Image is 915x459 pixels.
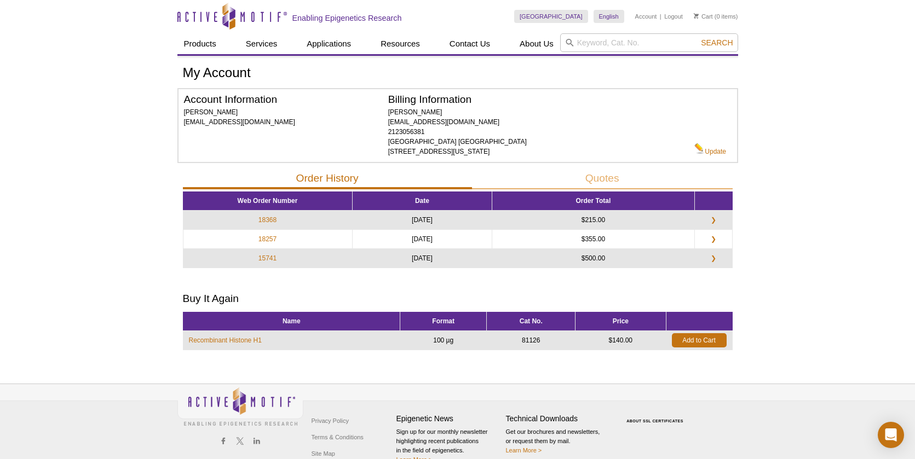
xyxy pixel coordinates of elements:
[664,13,683,20] a: Logout
[239,33,284,54] a: Services
[694,10,738,23] li: (0 items)
[694,143,726,156] a: Update
[352,211,492,230] td: [DATE]
[258,253,277,263] a: 15741
[400,330,487,350] td: 100 µg
[183,169,472,189] button: Order History
[309,429,366,445] a: Terms & Conditions
[184,108,295,126] span: [PERSON_NAME] [EMAIL_ADDRESS][DOMAIN_NAME]
[177,384,303,428] img: Active Motif,
[183,312,400,331] th: Name
[396,414,500,423] h4: Epigenetic News
[352,230,492,249] td: [DATE]
[388,95,695,104] h2: Billing Information
[352,249,492,268] td: [DATE]
[183,191,352,211] th: Web Order Number
[560,33,738,52] input: Keyword, Cat. No.
[694,13,699,19] img: Your Cart
[292,13,402,23] h2: Enabling Epigenetics Research
[309,412,352,429] a: Privacy Policy
[626,419,683,423] a: ABOUT SSL CERTIFICATES
[672,333,727,347] a: Add to Cart
[374,33,427,54] a: Resources
[472,169,733,189] button: Quotes
[443,33,497,54] a: Contact Us
[576,312,666,331] th: Price
[704,253,723,263] a: ❯
[388,108,527,155] span: [PERSON_NAME] [EMAIL_ADDRESS][DOMAIN_NAME] 2123056381 [GEOGRAPHIC_DATA] [GEOGRAPHIC_DATA] [STREET...
[400,312,487,331] th: Format
[487,312,576,331] th: Cat No.
[184,95,388,104] h2: Account Information
[352,191,492,211] th: Date
[258,234,277,244] a: 18257
[513,33,560,54] a: About Us
[506,427,610,455] p: Get our brochures and newsletters, or request them by mail.
[514,10,588,23] a: [GEOGRAPHIC_DATA]
[183,294,733,304] h2: Buy It Again
[300,33,358,54] a: Applications
[506,414,610,423] h4: Technical Downloads
[704,234,723,244] a: ❯
[635,13,657,20] a: Account
[506,447,542,454] a: Learn More >
[878,422,904,448] div: Open Intercom Messenger
[492,191,694,211] th: Order Total
[492,230,694,249] td: $355.00
[177,33,223,54] a: Products
[183,66,733,82] h1: My Account
[258,215,277,225] a: 18368
[660,10,661,23] li: |
[704,215,723,225] a: ❯
[576,330,666,350] td: $140.00
[698,38,736,48] button: Search
[487,330,576,350] td: 81126
[694,143,705,154] img: Edit
[694,13,713,20] a: Cart
[701,38,733,47] span: Search
[492,211,694,230] td: $215.00
[594,10,624,23] a: English
[189,335,262,345] a: Recombinant Histone H1
[492,249,694,268] td: $500.00
[615,403,698,427] table: Click to Verify - This site chose Symantec SSL for secure e-commerce and confidential communicati...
